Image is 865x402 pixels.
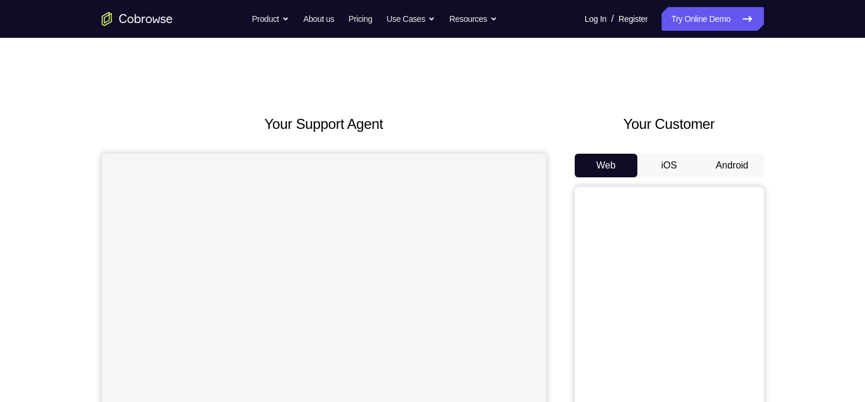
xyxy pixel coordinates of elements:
[387,7,435,31] button: Use Cases
[102,114,546,135] h2: Your Support Agent
[575,114,764,135] h2: Your Customer
[662,7,763,31] a: Try Online Demo
[348,7,372,31] a: Pricing
[303,7,334,31] a: About us
[449,7,497,31] button: Resources
[575,154,638,177] button: Web
[585,7,607,31] a: Log In
[611,12,614,26] span: /
[252,7,289,31] button: Product
[102,12,173,26] a: Go to the home page
[701,154,764,177] button: Android
[618,7,647,31] a: Register
[637,154,701,177] button: iOS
